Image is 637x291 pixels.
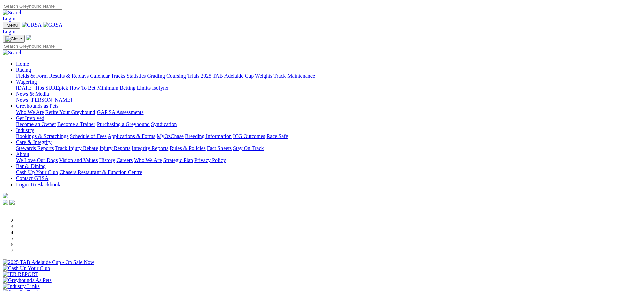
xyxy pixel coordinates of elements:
a: Cash Up Your Club [16,169,58,175]
a: GAP SA Assessments [97,109,144,115]
a: About [16,151,29,157]
a: Track Maintenance [274,73,315,79]
a: Trials [187,73,199,79]
a: Tracks [111,73,125,79]
a: Results & Replays [49,73,89,79]
a: SUREpick [45,85,68,91]
a: Retire Your Greyhound [45,109,95,115]
a: ICG Outcomes [233,133,265,139]
a: Schedule of Fees [70,133,106,139]
a: Weights [255,73,272,79]
a: Fields & Form [16,73,48,79]
a: News & Media [16,91,49,97]
a: Privacy Policy [194,157,226,163]
a: Careers [116,157,133,163]
a: Get Involved [16,115,44,121]
a: Vision and Values [59,157,98,163]
a: Contact GRSA [16,175,48,181]
a: Care & Integrity [16,139,52,145]
a: Who We Are [16,109,44,115]
img: 2025 TAB Adelaide Cup - On Sale Now [3,259,94,265]
a: Industry [16,127,34,133]
a: Become a Trainer [57,121,95,127]
a: Calendar [90,73,110,79]
a: Track Injury Rebate [55,145,98,151]
div: Bar & Dining [16,169,634,175]
a: Login [3,16,15,21]
a: Coursing [166,73,186,79]
div: About [16,157,634,163]
a: Stay On Track [233,145,264,151]
a: Applications & Forms [108,133,155,139]
a: Injury Reports [99,145,130,151]
a: History [99,157,115,163]
a: Integrity Reports [132,145,168,151]
a: MyOzChase [157,133,184,139]
a: Race Safe [266,133,288,139]
a: Login [3,29,15,34]
a: How To Bet [70,85,96,91]
img: Cash Up Your Club [3,265,50,271]
button: Toggle navigation [3,22,20,29]
div: News & Media [16,97,634,103]
a: Racing [16,67,31,73]
img: Greyhounds As Pets [3,277,52,283]
a: Who We Are [134,157,162,163]
div: Racing [16,73,634,79]
div: Greyhounds as Pets [16,109,634,115]
div: Wagering [16,85,634,91]
a: [DATE] Tips [16,85,44,91]
input: Search [3,43,62,50]
span: Menu [7,23,18,28]
a: Breeding Information [185,133,232,139]
img: IER REPORT [3,271,38,277]
img: GRSA [22,22,42,28]
img: facebook.svg [3,200,8,205]
a: Rules & Policies [170,145,206,151]
a: Bookings & Scratchings [16,133,68,139]
a: Strategic Plan [163,157,193,163]
img: Close [5,36,22,42]
a: We Love Our Dogs [16,157,58,163]
a: Isolynx [152,85,168,91]
a: Login To Blackbook [16,181,60,187]
input: Search [3,3,62,10]
a: Statistics [127,73,146,79]
img: logo-grsa-white.png [26,35,31,40]
div: Industry [16,133,634,139]
a: Stewards Reports [16,145,54,151]
a: Grading [147,73,165,79]
a: [PERSON_NAME] [29,97,72,103]
a: Fact Sheets [207,145,232,151]
a: News [16,97,28,103]
a: Greyhounds as Pets [16,103,58,109]
div: Care & Integrity [16,145,634,151]
a: Become an Owner [16,121,56,127]
a: Purchasing a Greyhound [97,121,150,127]
img: Search [3,50,23,56]
a: Minimum Betting Limits [97,85,151,91]
button: Toggle navigation [3,35,25,43]
a: Wagering [16,79,37,85]
img: Search [3,10,23,16]
a: 2025 TAB Adelaide Cup [201,73,254,79]
a: Syndication [151,121,177,127]
a: Home [16,61,29,67]
img: twitter.svg [9,200,15,205]
div: Get Involved [16,121,634,127]
img: Industry Links [3,283,40,289]
a: Chasers Restaurant & Function Centre [59,169,142,175]
img: logo-grsa-white.png [3,193,8,198]
a: Bar & Dining [16,163,46,169]
img: GRSA [43,22,63,28]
